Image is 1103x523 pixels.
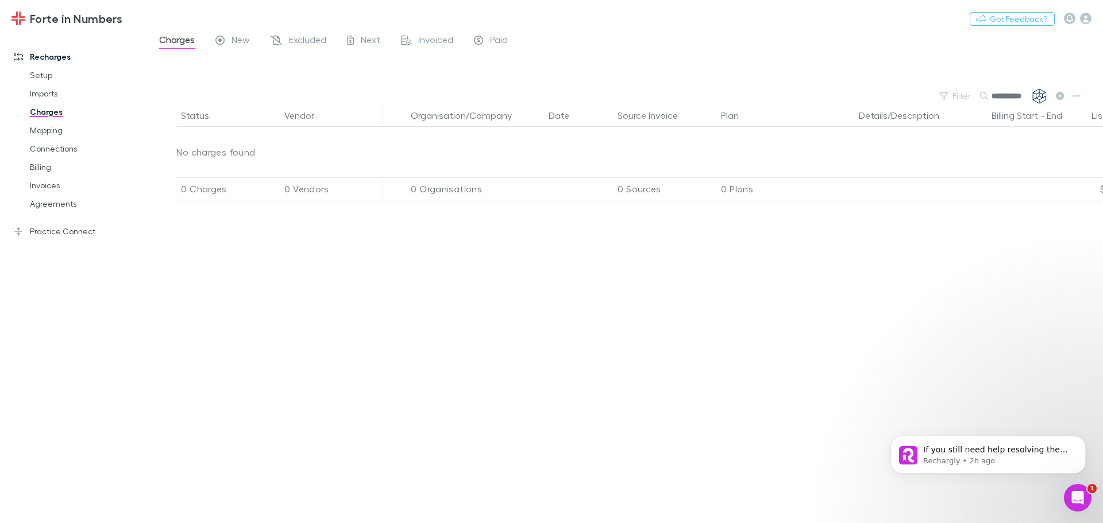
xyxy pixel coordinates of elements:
div: • [DATE] [83,94,115,106]
a: Setup [18,66,155,84]
button: Help [153,358,230,404]
button: Details/Description [859,104,953,127]
iframe: Intercom live chat [1064,484,1092,512]
div: - [962,104,1074,127]
img: Profile image for Rechargly [13,168,36,191]
button: Filter [934,89,978,103]
button: Status [181,104,223,127]
img: Forte in Numbers's Logo [11,11,25,25]
span: If you still need help with syncing your new client to Rechargly, I’m here to assist. Would you l... [41,83,736,92]
div: • 2h ago [83,52,115,64]
a: Charges [18,103,155,121]
button: Date [549,104,583,127]
a: Mapping [18,121,155,140]
span: If you still need help with your import issue or anything else, I’m here to assist. Would you lik... [41,126,738,135]
button: Got Feedback? [970,12,1055,26]
button: End [1047,104,1062,127]
a: Forte in Numbers [5,5,129,32]
div: • [DATE] [83,179,115,191]
img: Profile image for Rechargly [13,125,36,148]
a: Practice Connect [2,222,155,241]
button: Ask a question [63,303,167,326]
span: Charges [159,34,195,49]
div: • [DATE] [83,137,115,149]
div: Rechargly [41,179,80,191]
button: Messages [76,358,153,404]
span: 1 [1087,484,1097,493]
span: Messages [92,387,137,395]
a: Imports [18,84,155,103]
span: Invoiced [418,34,453,49]
div: 0 Vendors [280,177,383,200]
img: Profile image for Rechargly [13,83,36,106]
a: Billing [18,158,155,176]
a: Agreements [18,195,155,213]
h1: Messages [85,5,147,25]
img: Profile image for Rechargly [13,40,36,63]
iframe: Intercom notifications message [873,412,1103,492]
button: Source Invoice [618,104,692,127]
span: Help [182,387,200,395]
div: 0 Plans [716,177,854,200]
a: Recharges [2,48,155,66]
div: 0 Sources [613,177,716,200]
span: Was that helpful? [41,168,111,177]
div: 0 Charges [176,177,280,200]
div: Close [202,5,222,25]
p: No charges found [149,127,273,177]
span: Excluded [289,34,326,49]
a: Connections [18,140,155,158]
button: Billing Start [992,104,1038,127]
button: Plan [721,104,753,127]
button: Vendor [284,104,328,127]
div: Rechargly [41,137,80,149]
button: Organisation/Company [411,104,526,127]
div: Rechargly [41,52,80,64]
span: Home [26,387,50,395]
h3: Forte in Numbers [30,11,122,25]
div: 0 Organisations [406,177,544,200]
div: Rechargly [41,94,80,106]
a: Invoices [18,176,155,195]
span: New [232,34,250,49]
span: Next [361,34,380,49]
span: Paid [490,34,508,49]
